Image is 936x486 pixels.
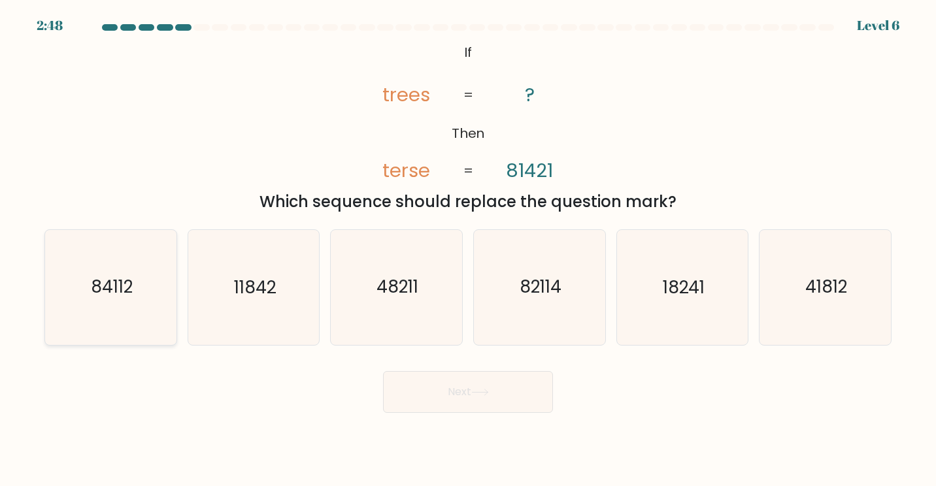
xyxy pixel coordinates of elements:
[663,275,705,299] text: 18241
[91,275,133,299] text: 84112
[520,275,561,299] text: 82114
[525,82,535,108] tspan: ?
[805,275,847,299] text: 41812
[350,39,586,185] svg: @import url('[URL][DOMAIN_NAME]);
[382,82,430,108] tspan: trees
[452,125,485,143] tspan: Then
[52,190,884,214] div: Which sequence should replace the question mark?
[857,16,899,35] div: Level 6
[464,43,472,61] tspan: If
[376,275,418,299] text: 48211
[506,157,553,184] tspan: 81421
[234,275,276,299] text: 11842
[382,157,430,184] tspan: terse
[463,86,473,105] tspan: =
[37,16,63,35] div: 2:48
[383,371,553,413] button: Next
[463,161,473,180] tspan: =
